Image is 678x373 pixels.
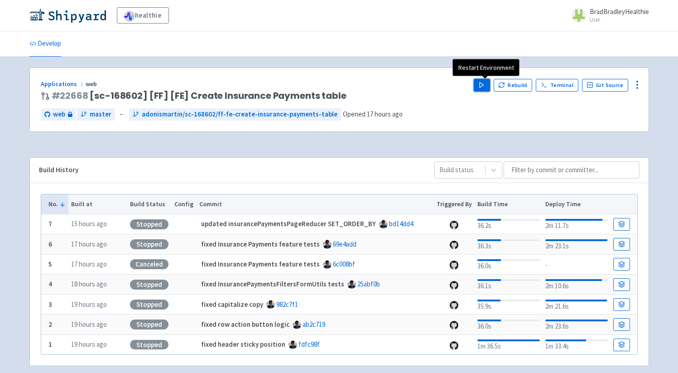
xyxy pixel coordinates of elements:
span: web [53,109,65,120]
time: 18 hours ago [71,280,107,288]
span: Opened [343,110,403,118]
time: 19 hours ago [71,320,107,329]
div: Stopped [130,340,168,350]
strong: updated insurancePaymentsPageReducer SET_ORDER_BY [201,219,376,228]
a: Git Source [582,79,629,92]
a: Build Details [613,238,630,251]
div: Canceled [130,259,168,269]
b: 2 [48,320,52,329]
input: Filter by commit or committer... [504,161,640,179]
time: 15 hours ago [71,219,107,228]
div: 2m 23.1s [545,237,607,252]
strong: fixed Insurance Payments feature tests [201,240,320,248]
img: Shipyard logo [29,8,106,23]
b: 4 [48,280,52,288]
a: 25abf0b [357,280,380,288]
th: Build Time [475,194,543,214]
strong: fixed InsurancePaymentsFiltersFormUtils tests [201,280,344,288]
a: Build Details [613,298,630,311]
a: adonismartin/sc-168602/ff-fe-create-insurance-payments-table [129,108,341,121]
a: Applications [41,80,86,88]
div: 36.0s [477,318,539,332]
button: Rebuild [494,79,533,92]
time: 17 hours ago [367,110,403,118]
a: 6c008bf [333,260,355,268]
div: Stopped [130,239,168,249]
time: 19 hours ago [71,340,107,349]
th: Triggered By [433,194,475,214]
span: adonismartin/sc-168602/ff-fe-create-insurance-payments-table [142,109,337,120]
a: healthie [117,7,169,24]
a: ab2c719 [303,320,325,329]
b: 1 [48,340,52,349]
a: Build Details [613,258,630,271]
th: Built at [68,194,127,214]
span: [sc-168602] [FF] [FE] Create Insurance Payments table [52,91,346,101]
b: 5 [48,260,52,268]
span: BradBradleyHealthie [590,7,649,16]
th: Commit [196,194,433,214]
div: 2m 21.6s [545,298,607,312]
a: 69e4add [333,240,356,248]
div: Stopped [130,300,168,310]
div: Stopped [130,219,168,229]
a: Build Details [613,278,630,291]
button: Play [474,79,490,92]
div: 2m 11.7s [545,217,607,231]
a: bd14dd4 [389,219,413,228]
a: Terminal [536,79,578,92]
a: 982c7f1 [276,300,298,309]
th: Config [172,194,197,214]
div: Stopped [130,320,168,329]
strong: fixed capitalize copy [201,300,263,309]
div: 2m 10.6s [545,277,607,291]
b: 3 [48,300,52,309]
time: 19 hours ago [71,300,107,309]
div: Build History [39,165,420,175]
b: 6 [48,240,52,248]
a: master [77,108,115,121]
a: Build Details [613,339,630,351]
span: web [86,80,98,88]
a: Develop [29,31,61,57]
strong: fixed Insurance Payments feature tests [201,260,320,268]
div: Stopped [130,280,168,290]
time: 17 hours ago [71,260,107,268]
strong: fixed header sticky position [201,340,285,349]
a: fdfc98f [298,340,320,349]
time: 17 hours ago [71,240,107,248]
small: User [590,17,649,23]
button: No. [48,199,66,209]
div: 36.2s [477,217,539,231]
b: 7 [48,219,52,228]
div: 36.0s [477,257,539,271]
div: 1m 33.4s [545,338,607,352]
div: 35.9s [477,298,539,312]
a: #22668 [52,89,88,102]
div: 36.1s [477,277,539,291]
a: web [41,108,76,121]
div: - [545,258,607,271]
strong: fixed row action button logic [201,320,289,329]
th: Deploy Time [543,194,611,214]
a: Build Details [613,218,630,231]
div: 36.3s [477,237,539,252]
th: Build Status [127,194,172,214]
span: master [90,109,111,120]
div: 1m 36.5s [477,338,539,352]
span: ← [119,109,125,120]
a: Build Details [613,318,630,331]
div: 2m 23.6s [545,318,607,332]
a: BradBradleyHealthie User [566,8,649,23]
